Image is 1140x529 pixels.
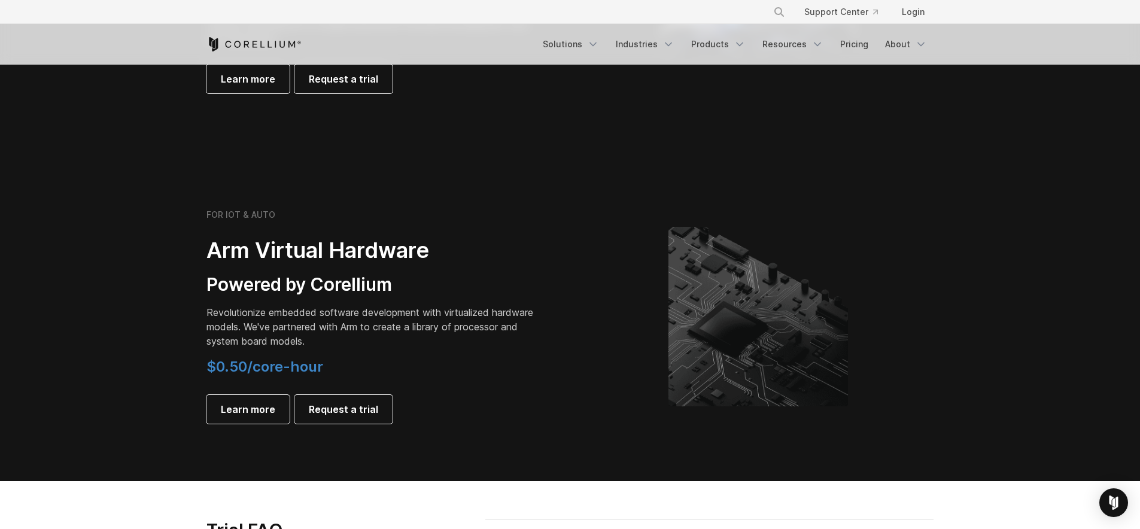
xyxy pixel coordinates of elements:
[309,402,378,416] span: Request a trial
[768,1,790,23] button: Search
[294,65,393,93] a: Request a trial
[206,305,542,348] p: Revolutionize embedded software development with virtualized hardware models. We've partnered wit...
[206,237,542,264] h2: Arm Virtual Hardware
[309,72,378,86] span: Request a trial
[684,34,753,55] a: Products
[795,1,887,23] a: Support Center
[206,65,290,93] a: Learn more
[221,402,275,416] span: Learn more
[759,1,934,23] div: Navigation Menu
[536,34,934,55] div: Navigation Menu
[892,1,934,23] a: Login
[536,34,606,55] a: Solutions
[206,209,275,220] h6: FOR IOT & AUTO
[755,34,831,55] a: Resources
[833,34,875,55] a: Pricing
[206,358,323,375] span: $0.50/core-hour
[206,273,542,296] h3: Powered by Corellium
[878,34,934,55] a: About
[609,34,682,55] a: Industries
[206,37,302,51] a: Corellium Home
[206,395,290,424] a: Learn more
[668,227,848,406] img: Corellium's ARM Virtual Hardware Platform
[221,72,275,86] span: Learn more
[294,395,393,424] a: Request a trial
[1099,488,1128,517] div: Open Intercom Messenger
